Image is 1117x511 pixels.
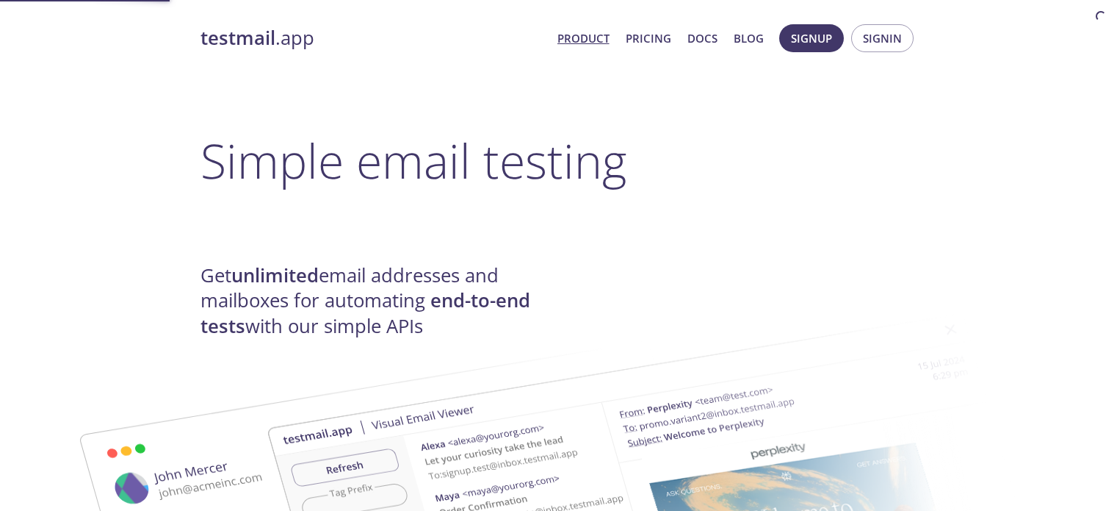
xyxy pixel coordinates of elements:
[734,29,764,48] a: Blog
[200,132,917,189] h1: Simple email testing
[626,29,671,48] a: Pricing
[557,29,610,48] a: Product
[791,29,832,48] span: Signup
[779,24,844,52] button: Signup
[687,29,717,48] a: Docs
[200,26,546,51] a: testmail.app
[231,262,319,288] strong: unlimited
[200,25,275,51] strong: testmail
[200,263,559,339] h4: Get email addresses and mailboxes for automating with our simple APIs
[851,24,914,52] button: Signin
[200,287,530,338] strong: end-to-end tests
[863,29,902,48] span: Signin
